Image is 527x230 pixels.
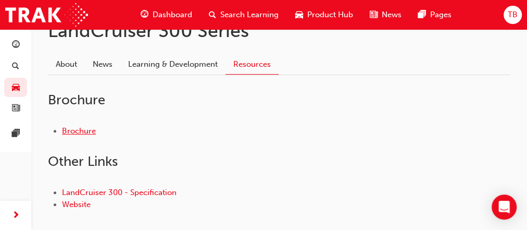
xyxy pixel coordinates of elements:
a: Resources [225,54,279,75]
button: TB [504,6,522,24]
span: pages-icon [418,8,426,21]
a: car-iconProduct Hub [287,4,361,26]
span: guage-icon [141,8,148,21]
a: News [85,54,120,74]
span: car-icon [295,8,303,21]
div: Open Intercom Messenger [492,195,517,220]
span: search-icon [209,8,216,21]
span: Product Hub [307,9,353,21]
h2: Other Links [48,153,510,170]
a: Learning & Development [120,54,225,74]
span: search-icon [12,62,19,71]
span: TB [508,9,518,21]
h2: Brochure [48,92,510,108]
img: Trak [5,3,88,27]
a: LandCruiser 300 - Specification [62,188,177,197]
span: car-icon [12,83,20,92]
a: pages-iconPages [410,4,460,26]
h1: LandCruiser 300 Series [48,19,510,42]
a: search-iconSearch Learning [200,4,287,26]
span: guage-icon [12,41,20,50]
a: Brochure [62,126,96,136]
a: About [48,54,85,74]
span: Pages [430,9,451,21]
span: next-icon [12,209,20,222]
span: News [382,9,401,21]
a: news-iconNews [361,4,410,26]
span: Dashboard [153,9,192,21]
a: guage-iconDashboard [132,4,200,26]
a: Website [62,200,91,209]
span: Search Learning [220,9,279,21]
span: news-icon [12,104,20,114]
span: pages-icon [12,129,20,139]
span: news-icon [370,8,378,21]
